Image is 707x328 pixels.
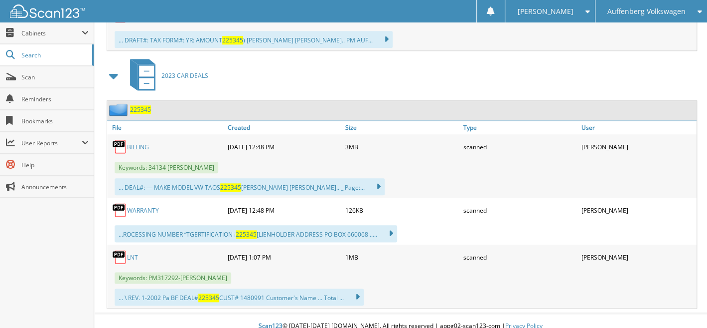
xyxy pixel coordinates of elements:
a: File [107,121,225,134]
div: 3MB [343,137,461,157]
a: 225345 [130,105,151,114]
span: Reminders [21,95,89,103]
a: Size [343,121,461,134]
a: 2023 CAR DEALS [124,56,208,95]
span: 225345 [236,230,257,239]
span: Keywords: PM317292-[PERSON_NAME] [115,272,231,284]
div: ... DRAFT#: TAX FORM#: YR: AMOUNT ) [PERSON_NAME] [PERSON_NAME].. PM AUF... [115,31,393,48]
img: scan123-logo-white.svg [10,4,85,18]
img: PDF.png [112,250,127,265]
div: scanned [461,200,579,220]
div: scanned [461,247,579,267]
img: folder2.png [109,103,130,116]
div: [DATE] 12:48 PM [225,137,343,157]
div: 126KB [343,200,461,220]
span: Keywords: 34134 [PERSON_NAME] [115,162,218,173]
span: Announcements [21,183,89,191]
iframe: Chat Widget [657,280,707,328]
div: [DATE] 1:07 PM [225,247,343,267]
span: User Reports [21,139,82,147]
span: 2023 CAR DEALS [161,71,208,80]
a: Created [225,121,343,134]
span: Cabinets [21,29,82,37]
span: 225345 [222,36,243,44]
div: 1MB [343,247,461,267]
img: PDF.png [112,203,127,218]
a: LNT [127,253,138,262]
span: Auffenberg Volkswagen [607,8,686,14]
a: BILLING [127,143,149,151]
a: WARRANTY [127,206,159,215]
div: ...ROCESSING NUMBER “TGERTIFICATION i [LIENHOLDER ADDRESS PO BOX 660068 ..... [115,225,397,242]
span: 225345 [220,183,241,192]
span: [PERSON_NAME] [517,8,573,14]
div: ... DEAL#: — MAKE MODEL VW TAOS [PERSON_NAME] [PERSON_NAME].. _ Page:... [115,178,385,195]
span: Search [21,51,87,59]
div: [DATE] 12:48 PM [225,200,343,220]
a: User [578,121,697,134]
div: [PERSON_NAME] [578,137,697,157]
div: [PERSON_NAME] [578,200,697,220]
span: 225345 [198,294,219,302]
a: Type [461,121,579,134]
span: Bookmarks [21,117,89,125]
div: scanned [461,137,579,157]
img: PDF.png [112,139,127,154]
span: Scan [21,73,89,81]
div: ... \ REV. 1-2002 Pa BF DEAL# CUST# 1480991 Customer's Name ... Total ... [115,289,364,306]
span: Help [21,161,89,169]
div: [PERSON_NAME] [578,247,697,267]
